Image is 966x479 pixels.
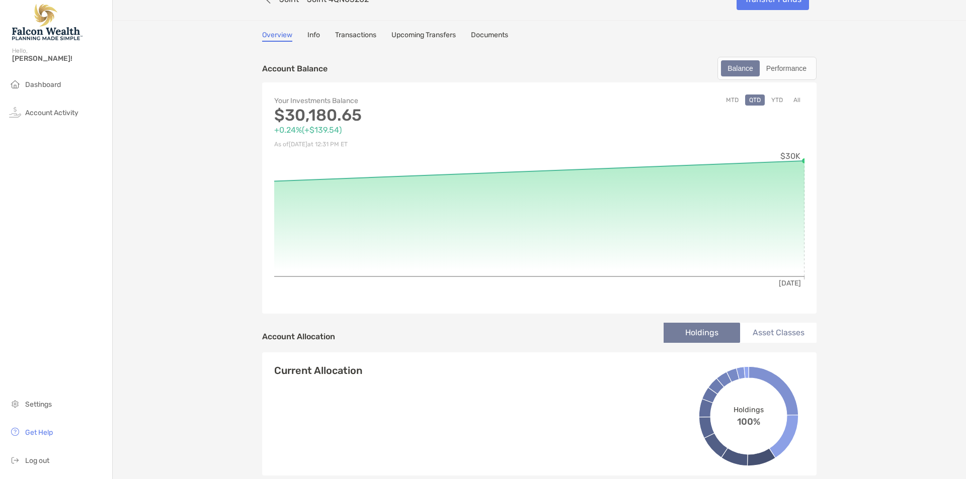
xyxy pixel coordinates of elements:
img: household icon [9,78,21,90]
a: Documents [471,31,508,42]
span: Get Help [25,428,53,437]
a: Overview [262,31,292,42]
li: Asset Classes [740,323,817,343]
p: $30,180.65 [274,109,539,122]
div: segmented control [717,57,817,80]
span: 100% [737,414,760,427]
div: Balance [722,61,759,75]
span: Dashboard [25,80,61,89]
p: Account Balance [262,62,328,75]
li: Holdings [664,323,740,343]
p: As of [DATE] at 12:31 PM ET [274,138,539,151]
img: get-help icon [9,426,21,438]
tspan: $30K [780,151,800,161]
span: Log out [25,456,49,465]
a: Upcoming Transfers [391,31,456,42]
a: Info [307,31,320,42]
p: Your Investments Balance [274,94,539,107]
img: logout icon [9,454,21,466]
button: All [789,94,804,106]
span: Settings [25,400,52,409]
button: MTD [722,94,743,106]
h4: Current Allocation [274,364,362,376]
span: Holdings [734,405,763,414]
p: +0.24% ( +$139.54 ) [274,124,539,136]
span: Account Activity [25,109,78,117]
button: QTD [745,94,765,106]
button: YTD [767,94,787,106]
img: settings icon [9,398,21,410]
img: Falcon Wealth Planning Logo [12,4,83,40]
h4: Account Allocation [262,332,335,341]
img: activity icon [9,106,21,118]
tspan: [DATE] [779,279,801,288]
a: Transactions [335,31,376,42]
div: Performance [761,61,812,75]
span: [PERSON_NAME]! [12,54,106,63]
